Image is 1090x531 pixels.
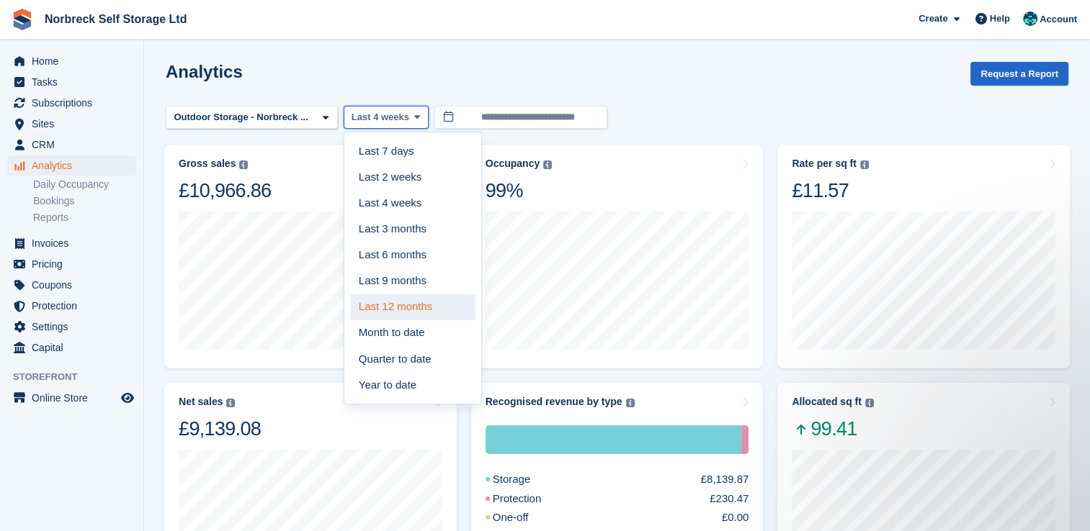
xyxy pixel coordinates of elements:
[32,337,118,358] span: Capital
[13,370,143,384] span: Storefront
[7,114,136,134] a: menu
[1040,12,1077,27] span: Account
[7,388,136,408] a: menu
[350,164,475,190] a: Last 2 weeks
[239,160,248,169] img: icon-info-grey-7440780725fd019a000dd9b08b2336e03edf1995a4989e88bcd33f0948082b44.svg
[32,233,118,253] span: Invoices
[33,211,136,224] a: Reports
[32,254,118,274] span: Pricing
[792,158,856,170] div: Rate per sq ft
[350,138,475,164] a: Last 7 days
[543,160,552,169] img: icon-info-grey-7440780725fd019a000dd9b08b2336e03edf1995a4989e88bcd33f0948082b44.svg
[32,388,118,408] span: Online Store
[741,425,749,454] div: Protection
[701,471,749,488] div: £8,139.87
[7,317,136,337] a: menu
[179,158,236,170] div: Gross sales
[32,275,118,295] span: Coupons
[7,51,136,71] a: menu
[226,399,235,407] img: icon-info-grey-7440780725fd019a000dd9b08b2336e03edf1995a4989e88bcd33f0948082b44.svg
[860,160,869,169] img: icon-info-grey-7440780725fd019a000dd9b08b2336e03edf1995a4989e88bcd33f0948082b44.svg
[7,93,136,113] a: menu
[486,491,576,507] div: Protection
[32,135,118,155] span: CRM
[7,337,136,358] a: menu
[32,93,118,113] span: Subscriptions
[970,62,1068,86] button: Request a Report
[33,194,136,208] a: Bookings
[32,296,118,316] span: Protection
[792,396,861,408] div: Allocated sq ft
[7,296,136,316] a: menu
[919,12,947,26] span: Create
[179,417,261,441] div: £9,139.08
[350,190,475,216] a: Last 4 weeks
[350,294,475,320] a: Last 12 months
[179,396,223,408] div: Net sales
[7,233,136,253] a: menu
[166,62,243,81] h2: Analytics
[350,268,475,294] a: Last 9 months
[486,158,540,170] div: Occupancy
[990,12,1010,26] span: Help
[486,471,566,488] div: Storage
[792,178,868,203] div: £11.57
[7,135,136,155] a: menu
[7,72,136,92] a: menu
[350,372,475,398] a: Year to date
[486,509,563,526] div: One-off
[352,110,409,124] span: Last 4 weeks
[350,242,475,268] a: Last 6 months
[7,275,136,295] a: menu
[32,155,118,176] span: Analytics
[171,110,314,124] div: Outdoor Storage - Norbreck ...
[626,399,635,407] img: icon-info-grey-7440780725fd019a000dd9b08b2336e03edf1995a4989e88bcd33f0948082b44.svg
[32,72,118,92] span: Tasks
[722,509,749,526] div: £0.00
[179,178,271,203] div: £10,966.86
[486,178,552,203] div: 99%
[350,320,475,346] a: Month to date
[7,155,136,176] a: menu
[792,417,873,441] span: 99.41
[710,491,749,507] div: £230.47
[350,216,475,242] a: Last 3 months
[32,51,118,71] span: Home
[486,396,622,408] div: Recognised revenue by type
[865,399,874,407] img: icon-info-grey-7440780725fd019a000dd9b08b2336e03edf1995a4989e88bcd33f0948082b44.svg
[350,346,475,372] a: Quarter to date
[12,9,33,30] img: stora-icon-8386f47178a22dfd0bd8f6a31ec36ba5ce8667c1dd55bd0f319d3a0aa187defe.svg
[344,106,429,130] button: Last 4 weeks
[486,425,742,454] div: Storage
[119,389,136,407] a: Preview store
[7,254,136,274] a: menu
[33,178,136,191] a: Daily Occupancy
[1023,12,1037,26] img: Sally King
[39,7,192,31] a: Norbreck Self Storage Ltd
[32,317,118,337] span: Settings
[32,114,118,134] span: Sites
